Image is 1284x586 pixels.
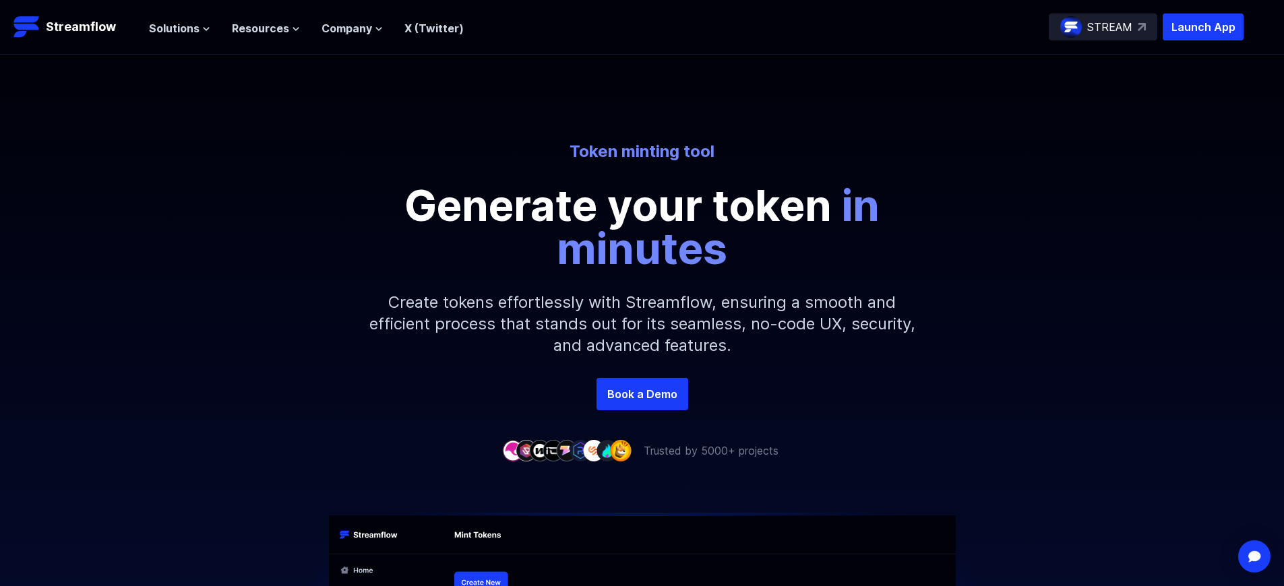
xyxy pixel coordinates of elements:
[322,20,383,36] button: Company
[644,443,778,459] p: Trusted by 5000+ projects
[583,440,605,461] img: company-7
[570,440,591,461] img: company-6
[269,141,1016,162] p: Token minting tool
[1163,13,1244,40] button: Launch App
[597,378,688,410] a: Book a Demo
[322,20,372,36] span: Company
[353,270,932,378] p: Create tokens effortlessly with Streamflow, ensuring a smooth and efficient process that stands o...
[149,20,210,36] button: Solutions
[529,440,551,461] img: company-3
[1060,16,1082,38] img: streamflow-logo-circle.png
[543,440,564,461] img: company-4
[556,440,578,461] img: company-5
[610,440,632,461] img: company-9
[13,13,40,40] img: Streamflow Logo
[597,440,618,461] img: company-8
[1138,23,1146,31] img: top-right-arrow.svg
[232,20,289,36] span: Resources
[404,22,464,35] a: X (Twitter)
[1087,19,1132,35] p: STREAM
[502,440,524,461] img: company-1
[46,18,116,36] p: Streamflow
[1049,13,1157,40] a: STREAM
[1238,540,1271,573] div: Open Intercom Messenger
[232,20,300,36] button: Resources
[557,179,880,274] span: in minutes
[13,13,135,40] a: Streamflow
[516,440,537,461] img: company-2
[149,20,200,36] span: Solutions
[339,184,946,270] p: Generate your token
